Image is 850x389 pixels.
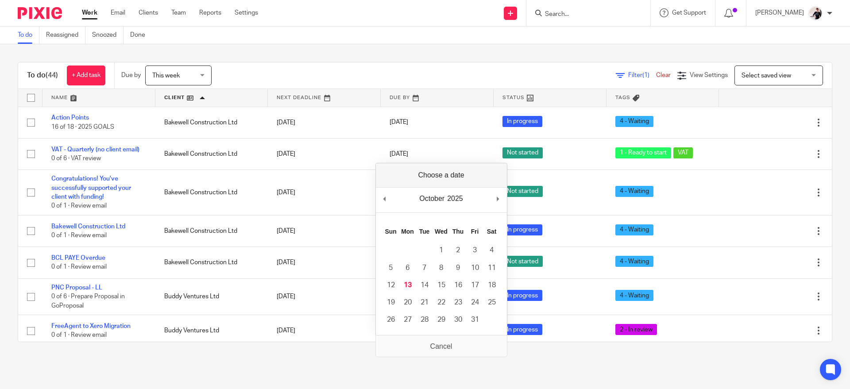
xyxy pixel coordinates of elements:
span: 4 - Waiting [615,186,653,197]
a: Clear [656,72,671,78]
td: Bakewell Construction Ltd [155,170,268,216]
button: 14 [416,277,433,294]
h1: To do [27,71,58,80]
span: In progress [502,116,542,127]
span: 4 - Waiting [615,224,653,235]
button: 15 [433,277,450,294]
button: 20 [399,294,416,311]
button: 29 [433,311,450,328]
span: 16 of 18 · 2025 GOALS [51,124,114,130]
button: 8 [433,259,450,277]
button: 16 [450,277,467,294]
div: 2025 [446,192,464,205]
span: 2 - In review [615,324,657,335]
span: This week [152,73,180,79]
img: Pixie [18,7,62,19]
span: (1) [642,72,649,78]
span: 0 of 6 · Prepare Proposal in GoProposal [51,293,125,309]
p: [PERSON_NAME] [755,8,804,17]
button: 24 [467,294,483,311]
span: 0 of 1 · Review email [51,332,107,339]
span: 0 of 1 · Review email [51,232,107,239]
td: Buddy Ventures Ltd [155,278,268,315]
button: 23 [450,294,467,311]
td: [DATE] [268,315,381,347]
button: 28 [416,311,433,328]
button: Next Month [494,192,502,205]
a: To do [18,27,39,44]
a: Bakewell Construction Ltd [51,223,125,230]
button: 2 [450,242,467,259]
span: Not started [502,147,543,158]
span: 4 - Waiting [615,256,653,267]
button: 10 [467,259,483,277]
a: BCL PAYE Overdue [51,255,105,261]
abbr: Tuesday [419,228,430,235]
span: Select saved view [742,73,791,79]
button: 4 [483,242,500,259]
button: 1 [433,242,450,259]
a: Reports [199,8,221,17]
input: Search [544,11,624,19]
span: In progress [502,224,542,235]
td: [DATE] [268,247,381,278]
button: 13 [399,277,416,294]
span: 1 - Ready to start [615,147,671,158]
span: Filter [628,72,656,78]
button: 22 [433,294,450,311]
button: 12 [382,277,399,294]
span: Not started [502,186,543,197]
a: Email [111,8,125,17]
button: 3 [467,242,483,259]
td: [DATE] [268,138,381,169]
button: 19 [382,294,399,311]
span: 4 - Waiting [615,290,653,301]
div: October [418,192,446,205]
span: Tags [615,95,630,100]
button: 25 [483,294,500,311]
a: Work [82,8,97,17]
button: 31 [467,311,483,328]
abbr: Monday [401,228,413,235]
button: 27 [399,311,416,328]
abbr: Wednesday [435,228,448,235]
button: 21 [416,294,433,311]
td: Bakewell Construction Ltd [155,247,268,278]
a: Congratulations! You've successfully supported your client with funding! [51,176,131,200]
abbr: Thursday [452,228,464,235]
button: 30 [450,311,467,328]
td: Bakewell Construction Ltd [155,107,268,138]
abbr: Friday [471,228,479,235]
span: Get Support [672,10,706,16]
button: 26 [382,311,399,328]
a: + Add task [67,65,105,85]
button: 7 [416,259,433,277]
abbr: Sunday [385,228,396,235]
button: 9 [450,259,467,277]
span: VAT [673,147,693,158]
img: AV307615.jpg [808,6,823,20]
td: Bakewell Construction Ltd [155,138,268,169]
span: 0 of 1 · Review email [51,264,107,270]
a: VAT - Quarterly (no client email) [51,146,139,153]
td: Bakewell Construction Ltd [155,215,268,246]
a: Done [130,27,152,44]
a: PNC Proposal - LL [51,285,102,291]
span: In progress [502,290,542,301]
span: 0 of 1 · Review email [51,203,107,209]
span: 4 - Waiting [615,116,653,127]
a: FreeAgent to Xero Migration [51,323,131,329]
td: Buddy Ventures Ltd [155,315,268,347]
td: [DATE] [268,107,381,138]
span: In progress [502,324,542,335]
button: 18 [483,277,500,294]
td: [DATE] [268,215,381,246]
p: Due by [121,71,141,80]
a: Clients [139,8,158,17]
td: [DATE] [268,170,381,216]
span: 0 of 6 · VAT review [51,155,101,162]
a: Action Points [51,115,89,121]
button: Previous Month [380,192,389,205]
a: Team [171,8,186,17]
span: [DATE] [390,151,408,157]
